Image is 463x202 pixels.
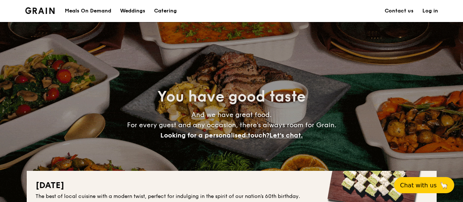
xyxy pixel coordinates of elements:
span: Chat with us [400,182,437,189]
h2: [DATE] [36,180,428,191]
button: Chat with us🦙 [394,177,454,193]
div: The best of local cuisine with a modern twist, perfect for indulging in the spirit of our nation’... [36,193,428,200]
span: 🦙 [440,181,448,190]
img: Grain [25,7,55,14]
span: Looking for a personalised touch? [160,131,269,139]
span: You have good taste [157,88,306,106]
span: And we have great food. For every guest and any occasion, there’s always room for Grain. [127,111,336,139]
a: Logotype [25,7,55,14]
span: Let's chat. [269,131,303,139]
